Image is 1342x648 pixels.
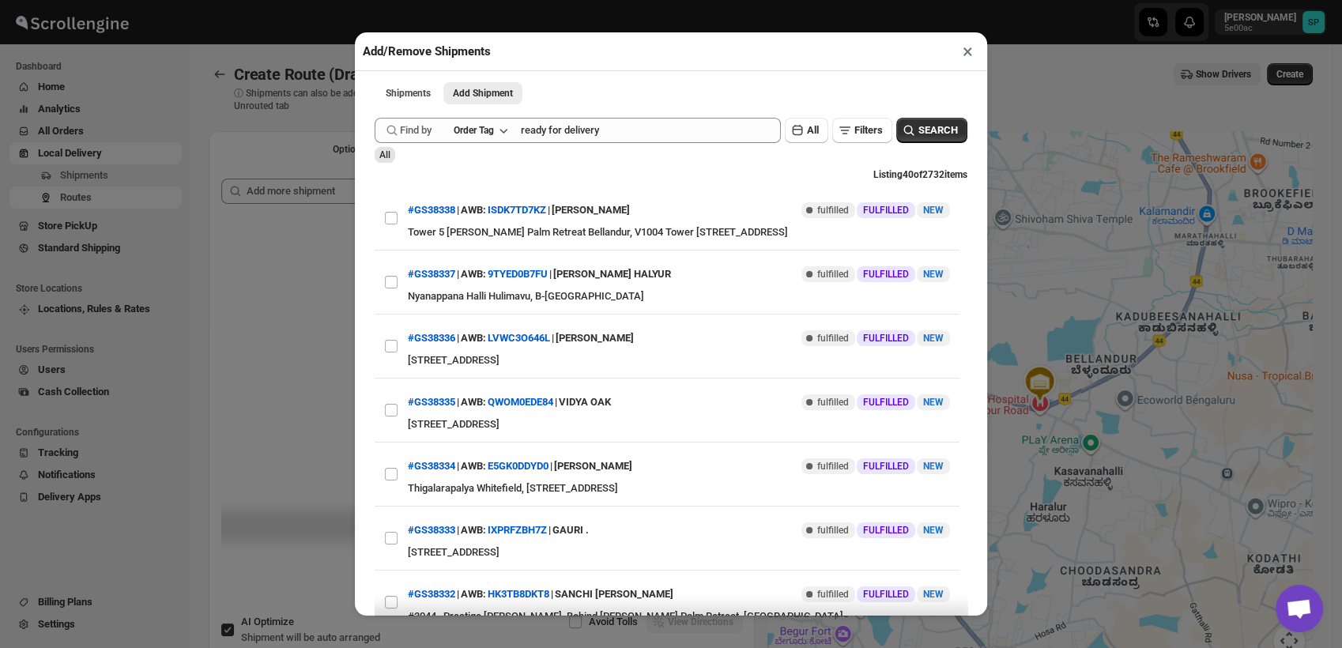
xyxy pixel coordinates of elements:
[461,330,486,346] span: AWB:
[863,268,909,281] span: FULFILLED
[461,458,486,474] span: AWB:
[923,461,944,472] span: NEW
[817,588,849,601] span: fulfilled
[453,87,513,100] span: Add Shipment
[408,396,455,408] button: #GS38335
[863,204,909,217] span: FULFILLED
[552,196,630,224] div: [PERSON_NAME]
[461,394,486,410] span: AWB:
[923,525,944,536] span: NEW
[863,396,909,409] span: FULFILLED
[444,119,516,141] button: Order Tag
[408,608,950,624] div: #3044 , Prestige [PERSON_NAME], Behind [PERSON_NAME] Palm Retreat, [GEOGRAPHIC_DATA]
[461,202,486,218] span: AWB:
[408,352,950,368] div: [STREET_ADDRESS]
[817,332,849,345] span: fulfilled
[553,260,671,288] div: [PERSON_NAME] HALYUR
[408,224,950,240] div: Tower 5 [PERSON_NAME] Palm Retreat Bellandur, V1004 Tower [STREET_ADDRESS]
[896,118,967,143] button: SEARCH
[408,268,455,280] button: #GS38337
[461,522,486,538] span: AWB:
[408,452,632,480] div: | |
[408,544,950,560] div: [STREET_ADDRESS]
[386,87,431,100] span: Shipments
[863,460,909,473] span: FULFILLED
[817,396,849,409] span: fulfilled
[488,524,547,536] button: IXPRFZBH7Z
[408,460,455,472] button: #GS38334
[923,269,944,280] span: NEW
[817,204,849,217] span: fulfilled
[923,397,944,408] span: NEW
[863,332,909,345] span: FULFILLED
[488,396,553,408] button: QWOM0EDE84
[817,460,849,473] span: fulfilled
[363,43,491,59] h2: Add/Remove Shipments
[559,388,611,416] div: VIDYA OAK
[956,40,979,62] button: ×
[556,324,634,352] div: [PERSON_NAME]
[488,332,550,344] button: LVWC3O646L
[785,118,828,143] button: All
[923,333,944,344] span: NEW
[863,588,909,601] span: FULFILLED
[923,589,944,600] span: NEW
[555,580,673,608] div: SANCHI [PERSON_NAME]
[807,124,819,136] span: All
[552,516,589,544] div: GAURI .
[461,586,486,602] span: AWB:
[400,122,432,138] span: Find by
[408,588,455,600] button: #GS38332
[408,196,630,224] div: | |
[408,260,671,288] div: | |
[408,388,611,416] div: | |
[488,268,548,280] button: 9TYED0B7FU
[408,580,673,608] div: | |
[918,122,958,138] span: SEARCH
[521,118,781,143] input: Enter value here
[554,452,632,480] div: [PERSON_NAME]
[854,124,883,136] span: Filters
[817,524,849,537] span: fulfilled
[408,204,455,216] button: #GS38338
[817,268,849,281] span: fulfilled
[461,266,486,282] span: AWB:
[488,204,546,216] button: ISDK7TD7KZ
[488,460,548,472] button: E5GK0DDYD0
[488,588,549,600] button: HK3TB8DKT8
[832,118,892,143] button: Filters
[408,480,950,496] div: Thigalarapalya Whitefield, [STREET_ADDRESS]
[408,516,589,544] div: | |
[408,324,634,352] div: | |
[873,169,967,180] span: Listing 40 of 2732 items
[454,124,494,137] div: Order Tag
[863,524,909,537] span: FULFILLED
[1276,585,1323,632] div: Open chat
[408,524,455,536] button: #GS38333
[408,288,950,304] div: Nyanappana Halli Hulimavu, B-[GEOGRAPHIC_DATA]
[923,205,944,216] span: NEW
[408,332,455,344] button: #GS38336
[408,416,950,432] div: [STREET_ADDRESS]
[209,166,755,602] div: Selected Shipments
[379,149,390,160] span: All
